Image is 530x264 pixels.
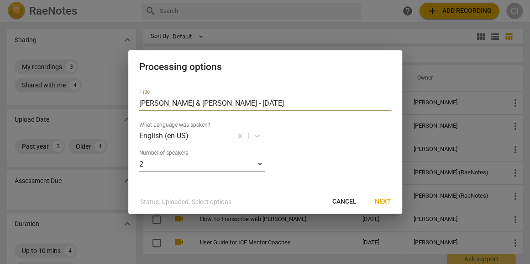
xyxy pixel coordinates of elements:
[139,130,189,141] p: English (en-US)
[325,194,364,210] button: Cancel
[375,197,391,206] span: Next
[332,197,357,206] span: Cancel
[139,151,188,156] label: Number of speakers
[139,123,210,128] label: What Language was spoken?
[139,90,150,95] label: Title
[367,194,399,210] button: Next
[140,197,231,207] p: Status: Uploaded. Select options
[139,61,391,73] h2: Processing options
[139,157,265,172] div: 2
